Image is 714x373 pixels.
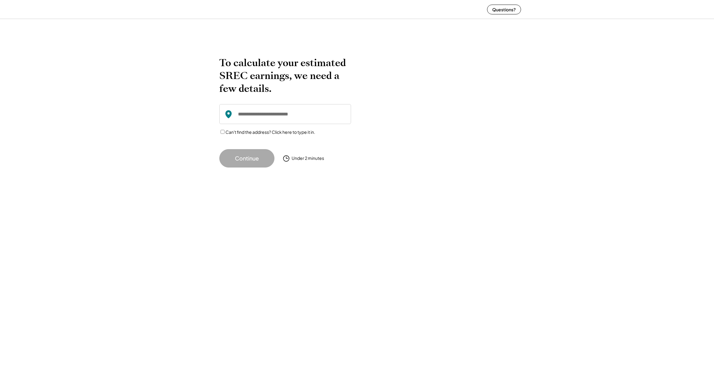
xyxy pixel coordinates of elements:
button: Continue [219,149,274,168]
img: yH5BAEAAAAALAAAAAABAAEAAAIBRAA7 [193,1,236,17]
label: Can't find the address? Click here to type it in. [225,129,315,135]
div: Under 2 minutes [292,155,324,161]
button: Questions? [487,5,521,14]
h2: To calculate your estimated SREC earnings, we need a few details. [219,56,351,95]
img: yH5BAEAAAAALAAAAAABAAEAAAIBRAA7 [366,56,486,155]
